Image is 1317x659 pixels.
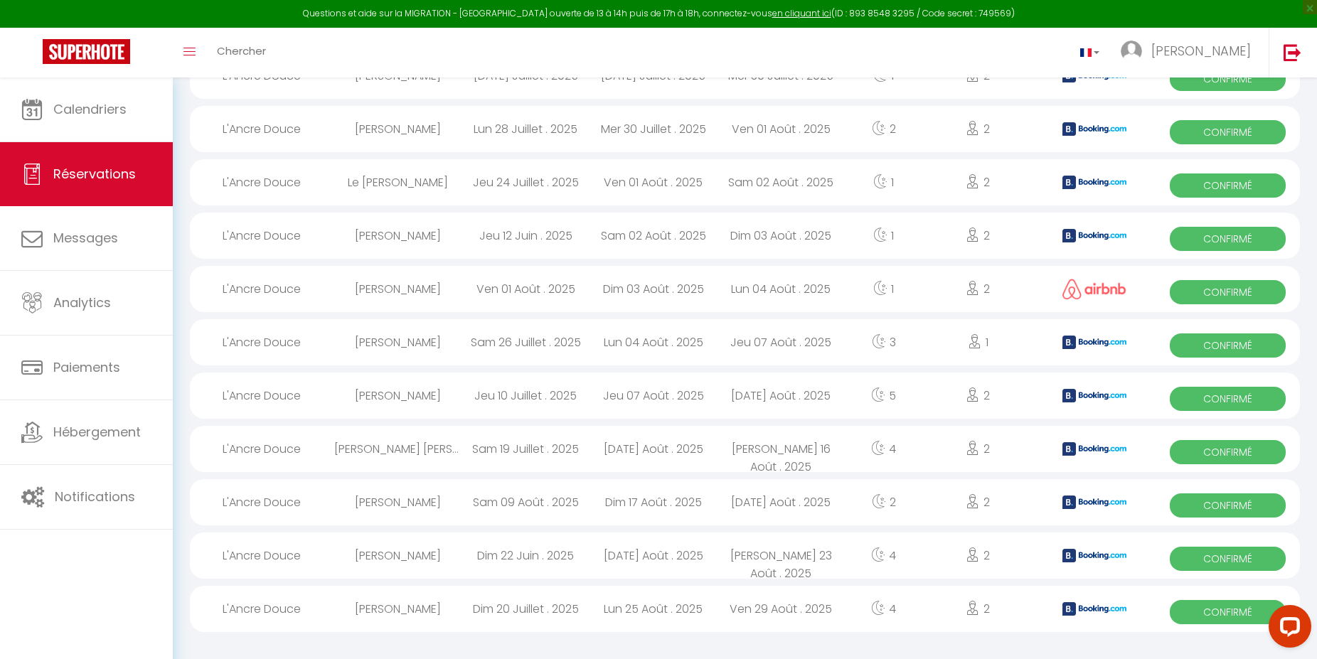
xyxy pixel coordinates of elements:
a: ... [PERSON_NAME] [1110,28,1269,77]
a: Chercher [206,28,277,77]
span: Notifications [55,488,135,505]
img: Super Booking [43,39,130,64]
span: Messages [53,229,118,247]
span: Paiements [53,358,120,376]
span: Calendriers [53,100,127,118]
img: ... [1121,41,1142,62]
a: en cliquant ici [772,7,831,19]
span: Hébergement [53,423,141,441]
img: logout [1284,43,1301,61]
iframe: LiveChat chat widget [1257,599,1317,659]
span: [PERSON_NAME] [1151,42,1251,60]
span: Chercher [217,43,266,58]
span: Réservations [53,165,136,183]
span: Analytics [53,294,111,311]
